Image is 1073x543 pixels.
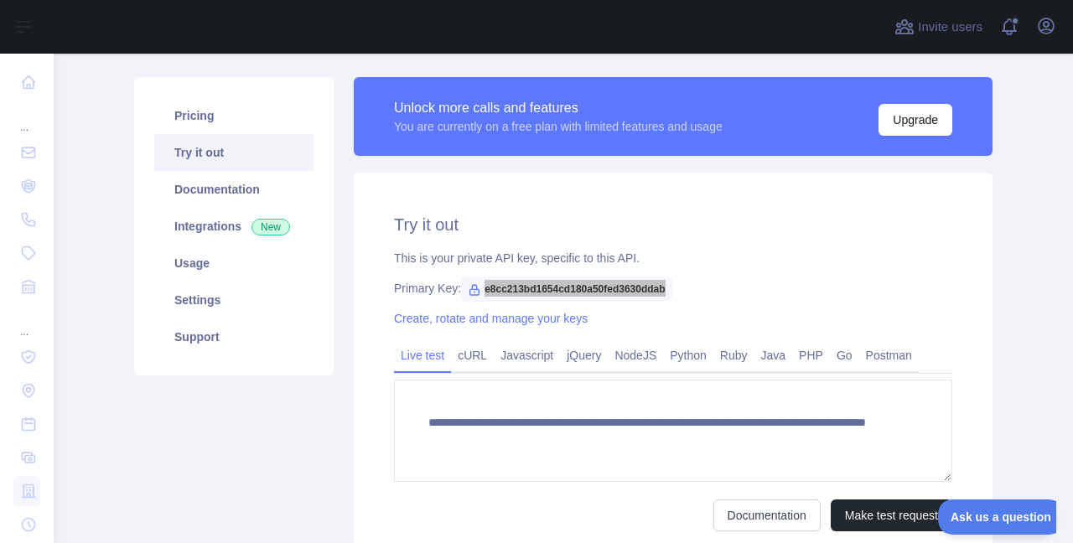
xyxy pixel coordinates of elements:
[461,277,671,302] span: e8cc213bd1654cd180a50fed3630ddab
[831,499,952,531] button: Make test request
[754,342,793,369] a: Java
[154,318,314,355] a: Support
[713,499,821,531] a: Documentation
[154,97,314,134] a: Pricing
[792,342,830,369] a: PHP
[891,13,986,40] button: Invite users
[608,342,663,369] a: NodeJS
[154,245,314,282] a: Usage
[494,342,560,369] a: Javascript
[713,342,754,369] a: Ruby
[918,18,982,37] span: Invite users
[394,118,723,135] div: You are currently on a free plan with limited features and usage
[394,250,952,266] div: This is your private API key, specific to this API.
[154,134,314,171] a: Try it out
[859,342,919,369] a: Postman
[938,499,1056,535] iframe: Toggle Customer Support
[451,342,494,369] a: cURL
[560,342,608,369] a: jQuery
[251,219,290,235] span: New
[663,342,713,369] a: Python
[394,312,588,325] a: Create, rotate and manage your keys
[154,208,314,245] a: Integrations New
[154,171,314,208] a: Documentation
[394,98,723,118] div: Unlock more calls and features
[394,280,952,297] div: Primary Key:
[830,342,859,369] a: Go
[394,213,952,236] h2: Try it out
[394,342,451,369] a: Live test
[154,282,314,318] a: Settings
[13,305,40,339] div: ...
[13,101,40,134] div: ...
[879,104,952,136] button: Upgrade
